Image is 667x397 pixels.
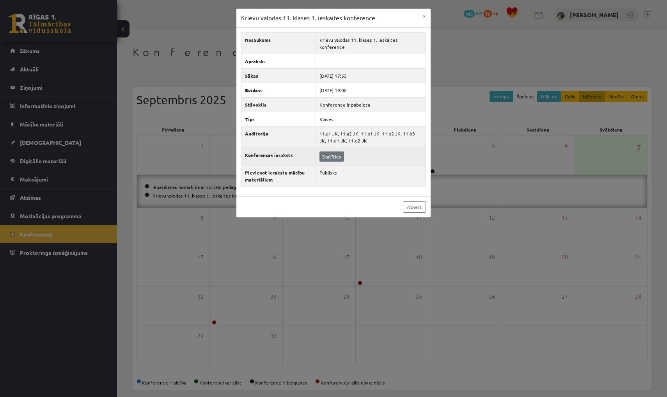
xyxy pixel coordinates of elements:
[241,68,316,83] th: Sākas
[316,97,426,112] td: Konference ir pabeigta
[316,165,426,187] td: Publisks
[241,165,316,187] th: Pievienot ierakstu mācību materiāliem
[316,32,426,54] td: Krievu valodas 11. klases 1. ieskaites konference
[316,83,426,97] td: [DATE] 19:00
[241,97,316,112] th: Stāvoklis
[241,54,316,68] th: Apraksts
[241,32,316,54] th: Nosaukums
[241,126,316,148] th: Auditorija
[241,148,316,165] th: Konferences ieraksts
[418,9,431,23] button: ×
[316,68,426,83] td: [DATE] 17:55
[316,112,426,126] td: Klases
[316,126,426,148] td: 11.a1 JK, 11.a2 JK, 11.b1 JK, 11.b2 JK, 11.b3 JK, 11.c1 JK, 11.c2 JK
[241,112,316,126] th: Tips
[319,151,344,162] a: Skatīties
[403,201,426,213] a: Aizvērt
[241,83,316,97] th: Beidzas
[241,13,375,23] h3: Krievu valodas 11. klases 1. ieskaites konference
